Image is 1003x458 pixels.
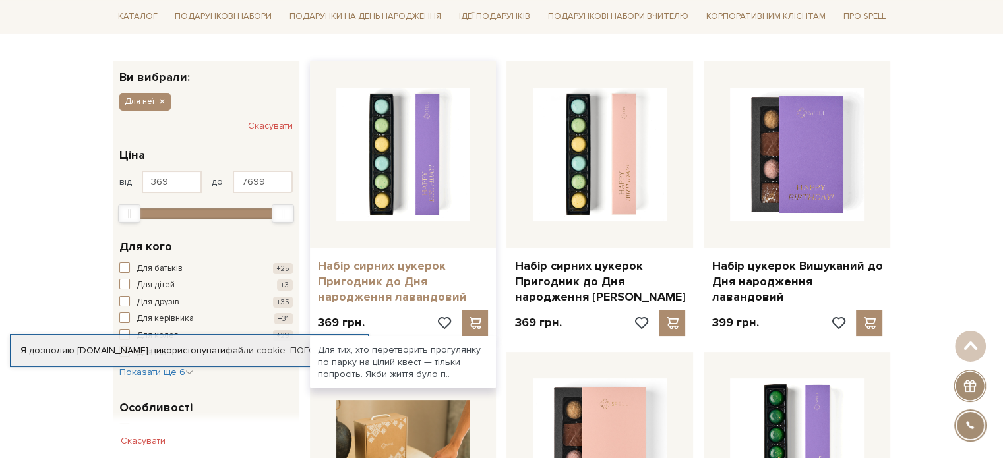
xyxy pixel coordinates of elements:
[119,366,193,378] span: Показати ще 6
[113,7,163,27] a: Каталог
[142,171,202,193] input: Ціна
[119,262,293,275] button: Для батьків +25
[318,315,365,330] p: 369 грн.
[514,315,561,330] p: 369 грн.
[273,297,293,308] span: +35
[454,7,535,27] a: Ідеї подарунків
[11,345,368,357] div: Я дозволяю [DOMAIN_NAME] використовувати
[212,176,223,188] span: до
[119,329,293,343] button: Для колег +29
[273,263,293,274] span: +25
[119,238,172,256] span: Для кого
[290,345,357,357] a: Погоджуюсь
[837,7,890,27] a: Про Spell
[712,315,758,330] p: 399 грн.
[119,399,193,416] span: Особливості
[119,176,132,188] span: від
[113,61,299,83] div: Ви вибрали:
[119,366,193,379] button: Показати ще 6
[119,423,293,436] button: Гастрономічний 3
[233,171,293,193] input: Ціна
[119,146,145,164] span: Ціна
[137,329,178,343] span: Для колег
[169,7,277,27] a: Подарункові набори
[543,5,694,28] a: Подарункові набори Вчителю
[137,296,179,309] span: Для друзів
[274,313,293,324] span: +31
[701,7,831,27] a: Корпоративним клієнтам
[712,258,882,304] a: Набір цукерок Вишуканий до Дня народження лавандовий
[226,345,286,356] a: файли cookie
[119,296,293,309] button: Для друзів +35
[318,258,489,304] a: Набір сирних цукерок Пригодник до Дня народження лавандовий
[118,204,140,223] div: Min
[137,312,194,326] span: Для керівника
[137,423,198,436] span: Гастрономічний
[310,336,497,388] div: Для тих, хто перетворить прогулянку по парку на цілий квест — тільки попросіть. Якби життя було п..
[119,312,293,326] button: Для керівника +31
[277,279,293,291] span: +3
[119,279,293,292] button: Для дітей +3
[113,430,173,451] button: Скасувати
[272,204,294,223] div: Max
[284,7,446,27] a: Подарунки на День народження
[137,262,183,275] span: Для батьків
[514,258,685,304] a: Набір сирних цукерок Пригодник до Дня народження [PERSON_NAME]
[125,96,154,107] span: Для неї
[248,115,293,136] button: Скасувати
[137,279,175,292] span: Для дітей
[273,330,293,341] span: +29
[119,93,171,110] button: Для неї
